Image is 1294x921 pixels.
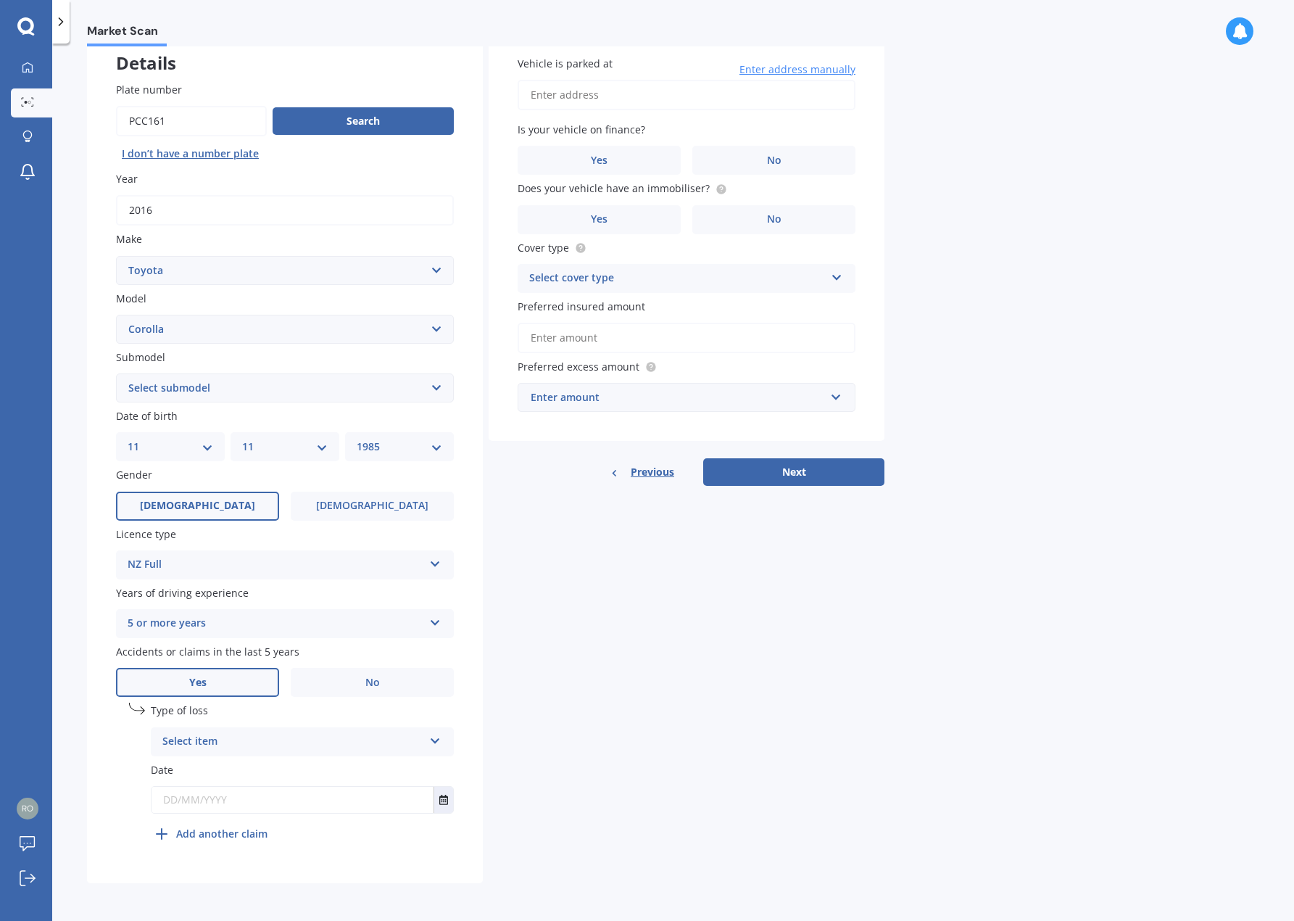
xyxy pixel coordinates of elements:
div: Details [87,27,483,70]
input: Enter amount [518,323,855,353]
div: Select cover type [529,270,825,287]
input: DD/MM/YYYY [152,787,434,813]
span: No [767,213,781,226]
span: Licence type [116,527,176,541]
button: Select date [434,787,453,813]
div: 5 or more years [128,615,423,632]
span: Model [116,292,146,305]
input: YYYY [116,195,454,226]
span: Accidents or claims in the last 5 years [116,645,299,658]
span: Plate number [116,83,182,96]
span: Year [116,172,138,186]
span: Does your vehicle have an immobiliser? [518,182,710,196]
span: Make [116,233,142,247]
input: Enter plate number [116,106,267,136]
span: Enter address manually [739,62,855,77]
span: Gender [116,468,152,482]
span: Date [151,763,173,777]
span: No [767,154,781,167]
span: Years of driving experience [116,586,249,600]
span: Yes [189,677,207,689]
span: Type of loss [151,704,208,718]
span: Is your vehicle on finance? [518,123,645,136]
input: Enter address [518,80,855,110]
b: Add another claim [176,826,267,841]
div: Enter amount [531,389,825,405]
span: No [365,677,380,689]
span: Market Scan [87,24,167,44]
span: Previous [631,461,674,483]
div: NZ Full [128,556,423,574]
span: [DEMOGRAPHIC_DATA] [140,500,255,512]
span: Vehicle is parked at [518,57,613,70]
span: Cover type [518,241,569,255]
span: [DEMOGRAPHIC_DATA] [316,500,428,512]
button: I don’t have a number plate [116,142,265,165]
span: Date of birth [116,409,178,423]
img: 35dbafe286d1778f98c061187e32214b [17,798,38,819]
span: Preferred insured amount [518,300,645,313]
button: Next [703,458,884,486]
span: Yes [591,154,607,167]
span: Yes [591,213,607,226]
button: Search [273,107,454,135]
span: Submodel [116,350,165,364]
span: Preferred excess amount [518,360,639,373]
div: Select item [162,733,423,751]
